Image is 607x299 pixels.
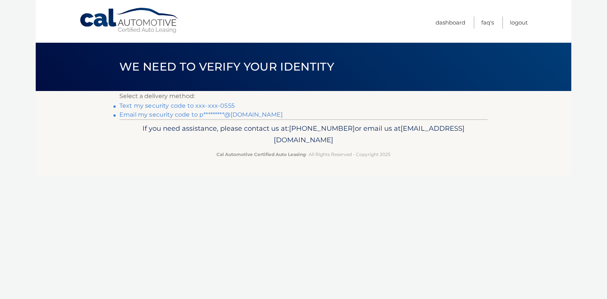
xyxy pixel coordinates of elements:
[481,16,494,29] a: FAQ's
[124,150,483,158] p: - All Rights Reserved - Copyright 2025
[119,102,235,109] a: Text my security code to xxx-xxx-0555
[436,16,465,29] a: Dashboard
[119,91,488,101] p: Select a delivery method:
[216,152,306,157] strong: Cal Automotive Certified Auto Leasing
[289,124,355,133] span: [PHONE_NUMBER]
[510,16,528,29] a: Logout
[119,111,283,118] a: Email my security code to p*********@[DOMAIN_NAME]
[124,123,483,146] p: If you need assistance, please contact us at: or email us at
[119,60,334,74] span: We need to verify your identity
[79,7,180,34] a: Cal Automotive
